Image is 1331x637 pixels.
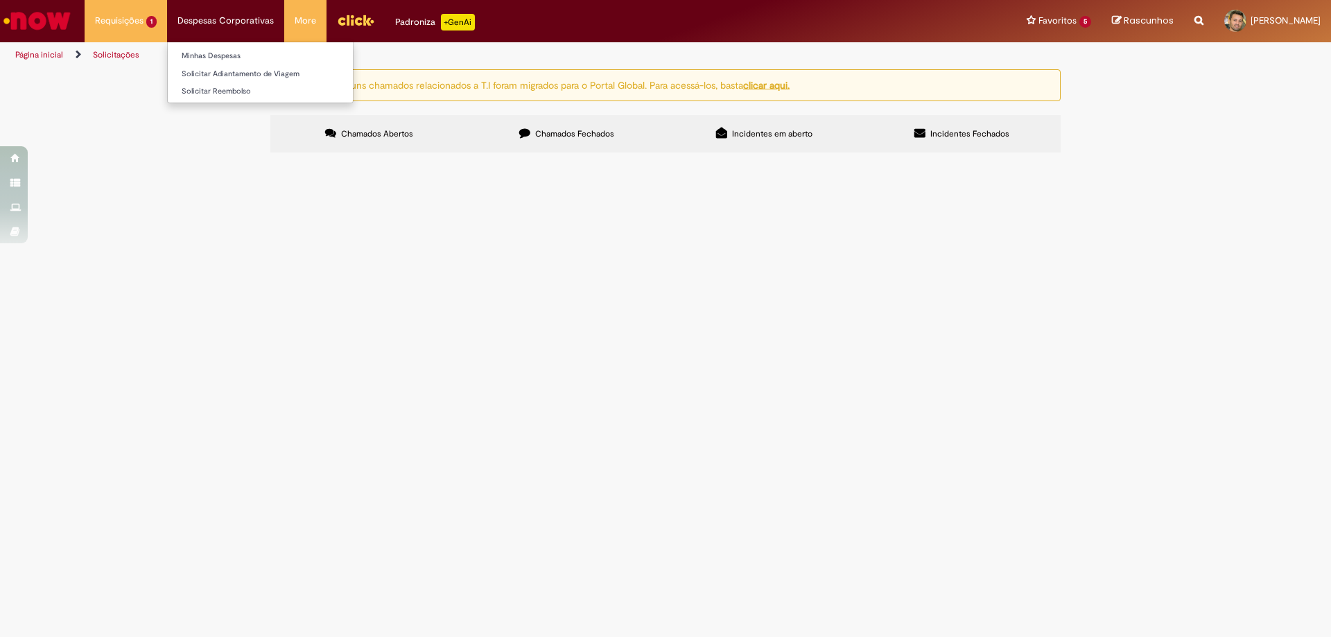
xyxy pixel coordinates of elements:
[1124,14,1174,27] span: Rascunhos
[10,42,877,68] ul: Trilhas de página
[167,42,354,103] ul: Despesas Corporativas
[168,67,353,82] a: Solicitar Adiantamento de Viagem
[341,128,413,139] span: Chamados Abertos
[1079,16,1091,28] span: 5
[95,14,143,28] span: Requisições
[177,14,274,28] span: Despesas Corporativas
[743,78,790,91] a: clicar aqui.
[295,14,316,28] span: More
[1112,15,1174,28] a: Rascunhos
[15,49,63,60] a: Página inicial
[441,14,475,30] p: +GenAi
[395,14,475,30] div: Padroniza
[732,128,812,139] span: Incidentes em aberto
[146,16,157,28] span: 1
[93,49,139,60] a: Solicitações
[297,78,790,91] ng-bind-html: Atenção: alguns chamados relacionados a T.I foram migrados para o Portal Global. Para acessá-los,...
[1038,14,1077,28] span: Favoritos
[168,84,353,99] a: Solicitar Reembolso
[1,7,73,35] img: ServiceNow
[1251,15,1321,26] span: [PERSON_NAME]
[930,128,1009,139] span: Incidentes Fechados
[337,10,374,30] img: click_logo_yellow_360x200.png
[535,128,614,139] span: Chamados Fechados
[168,49,353,64] a: Minhas Despesas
